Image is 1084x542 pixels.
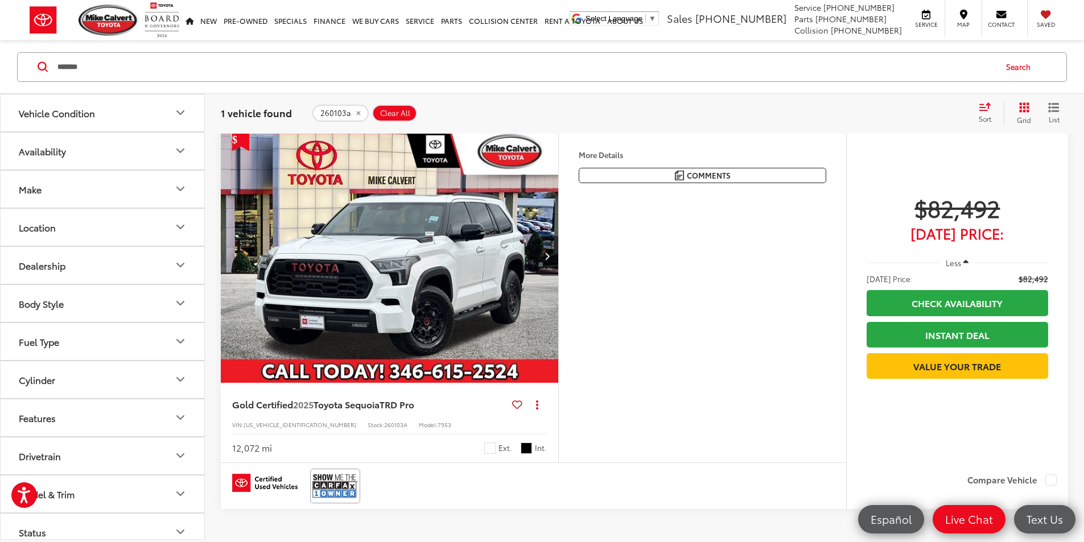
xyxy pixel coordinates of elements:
div: Cylinder [174,373,187,386]
div: Vehicle Condition [19,107,95,118]
button: remove 260103a [312,104,369,121]
button: Select sort value [973,101,1004,124]
a: Value Your Trade [867,353,1048,379]
span: [PHONE_NUMBER] [823,2,895,13]
span: $82,492 [1019,273,1048,284]
span: [DATE] Price: [867,227,1048,239]
span: Model: [419,420,438,429]
span: [DATE] Price: [867,273,912,284]
img: 2025 Toyota Sequoia TRD Pro [220,130,559,384]
div: Dealership [174,258,187,272]
div: 12,072 mi [232,441,272,454]
span: Int. [535,442,547,453]
a: 2025 Toyota Sequoia TRD Pro2025 Toyota Sequoia TRD Pro2025 Toyota Sequoia TRD Pro2025 Toyota Sequ... [220,130,559,383]
img: Comments [675,171,684,180]
button: CylinderCylinder [1,361,205,398]
span: Ice [484,442,496,454]
div: Availability [19,145,66,156]
div: Features [19,412,56,423]
span: Sales [667,11,693,26]
a: Check Availability [867,290,1048,316]
div: Location [19,221,56,232]
button: FeaturesFeatures [1,399,205,436]
span: Service [913,20,939,28]
span: Live Chat [939,512,999,526]
span: Saved [1033,20,1058,28]
div: 2025 Toyota Sequoia TRD Pro 0 [220,130,559,383]
span: Gold Certified [232,398,293,411]
span: Contact [988,20,1015,28]
a: Instant Deal [867,322,1048,347]
button: DrivetrainDrivetrain [1,437,205,474]
span: Text Us [1021,512,1069,526]
button: Search [995,52,1047,81]
span: TRD Pro [380,398,414,411]
span: 1 vehicle found [221,105,292,119]
span: Map [951,20,976,28]
div: Availability [174,144,187,158]
div: Make [19,183,42,194]
button: DealershipDealership [1,246,205,283]
div: Status [174,525,187,539]
span: Collision [794,24,829,36]
span: Grid [1017,114,1031,124]
button: Body StyleBody Style [1,284,205,321]
button: LocationLocation [1,208,205,245]
button: AvailabilityAvailability [1,132,205,169]
div: Cylinder [19,374,55,384]
button: Model & TrimModel & Trim [1,475,205,512]
span: $82,492 [867,193,1048,222]
span: Español [865,512,917,526]
span: Less [946,258,961,268]
button: Next image [535,236,558,276]
button: MakeMake [1,170,205,207]
span: VIN: [232,420,244,429]
div: Fuel Type [174,334,187,348]
button: Less [941,253,975,274]
button: Grid View [1004,101,1040,124]
button: Fuel TypeFuel Type [1,322,205,359]
button: Comments [579,168,826,183]
span: dropdown dots [536,400,538,409]
div: Vehicle Condition [174,106,187,119]
div: Features [174,411,187,424]
span: 2025 [293,398,314,411]
button: List View [1040,101,1068,124]
button: Clear All [372,104,417,121]
span: Stock: [368,420,384,429]
span: Comments [687,170,731,181]
a: Live Chat [933,505,1005,533]
span: Toyota Sequoia [314,398,380,411]
span: ▼ [649,14,656,23]
button: Actions [527,394,547,414]
img: Toyota Certified Used Vehicles [232,474,298,492]
span: Service [794,2,821,13]
span: [US_VEHICLE_IDENTIFICATION_NUMBER] [244,420,356,429]
div: Model & Trim [19,488,75,499]
a: Text Us [1014,505,1075,533]
span: 260103a [320,108,351,117]
span: Parts [794,13,813,24]
span: Black [521,442,532,454]
div: Fuel Type [19,336,59,346]
label: Compare Vehicle [967,474,1057,486]
div: Location [174,220,187,234]
span: 7953 [438,420,451,429]
span: List [1048,114,1060,123]
input: Search by Make, Model, or Keyword [56,53,995,80]
span: Ext. [498,442,512,453]
span: [PHONE_NUMBER] [831,24,902,36]
h4: More Details [579,151,826,159]
span: 260103A [384,420,407,429]
a: Gold Certified2025Toyota SequoiaTRD Pro [232,398,508,411]
span: Sort [979,114,991,123]
div: Status [19,526,46,537]
div: Body Style [174,296,187,310]
div: Dealership [19,259,65,270]
div: Body Style [19,297,64,308]
span: [PHONE_NUMBER] [695,11,786,26]
img: View CARFAX report [312,471,358,501]
span: [PHONE_NUMBER] [815,13,887,24]
div: Drivetrain [174,449,187,462]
